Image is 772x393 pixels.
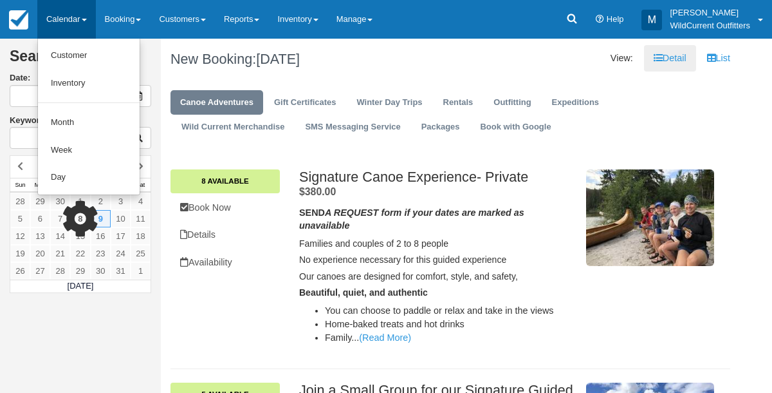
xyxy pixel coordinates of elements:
a: Book Now [170,195,280,221]
label: Keyword [10,115,45,125]
h5: Our canoes are designed for comfort, style, and safety, [299,272,576,282]
i: Help [596,15,604,24]
a: Availability [170,249,280,276]
img: checkfront-main-nav-mini-logo.png [9,10,28,30]
a: Canoe Adventures [170,90,263,115]
span: $380.00 [299,186,336,197]
li: Family... [325,331,576,345]
a: Details [170,222,280,248]
a: Customer [38,42,140,70]
a: Outfitting [484,90,540,115]
a: Inventory [38,70,140,97]
img: M10-6 [586,169,714,266]
strong: Price: $380 [299,186,336,197]
a: List [697,45,740,72]
em: A REQUEST form if your dates are marked as unavailable [299,207,524,231]
a: 8 Available [170,169,280,193]
h5: Families and couples of 2 to 8 people [299,239,576,249]
h5: No experience necessary for this guided experience [299,255,576,265]
li: Home-baked treats and hot drinks [325,318,576,331]
a: Gift Certificates [264,90,345,115]
a: (Read More) [359,332,411,343]
strong: Beautiful, quiet, and authentic [299,287,428,298]
a: Day [38,164,140,191]
span: Help [607,14,624,24]
a: Wild Current Merchandise [172,115,294,140]
a: Month [38,109,140,137]
h2: Search [10,48,151,72]
a: Winter Day Trips [347,90,432,115]
label: Date: [10,72,151,84]
a: SMS Messaging Service [295,115,410,140]
a: Rentals [434,90,483,115]
p: [PERSON_NAME] [670,6,750,19]
a: Week [38,137,140,164]
strong: SEND [299,207,524,231]
ul: Calendar [37,39,140,195]
div: M [641,10,662,30]
a: Packages [412,115,470,140]
li: View: [601,45,643,72]
span: [DATE] [256,51,300,67]
a: Expeditions [542,90,609,115]
h2: Signature Canoe Experience- Private [299,169,576,185]
h1: New Booking: [170,52,441,67]
li: You can choose to paddle or relax and take in the views [325,304,576,318]
a: Detail [644,45,696,72]
p: WildCurrent Outfitters [670,19,750,32]
a: Book with Google [470,115,560,140]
